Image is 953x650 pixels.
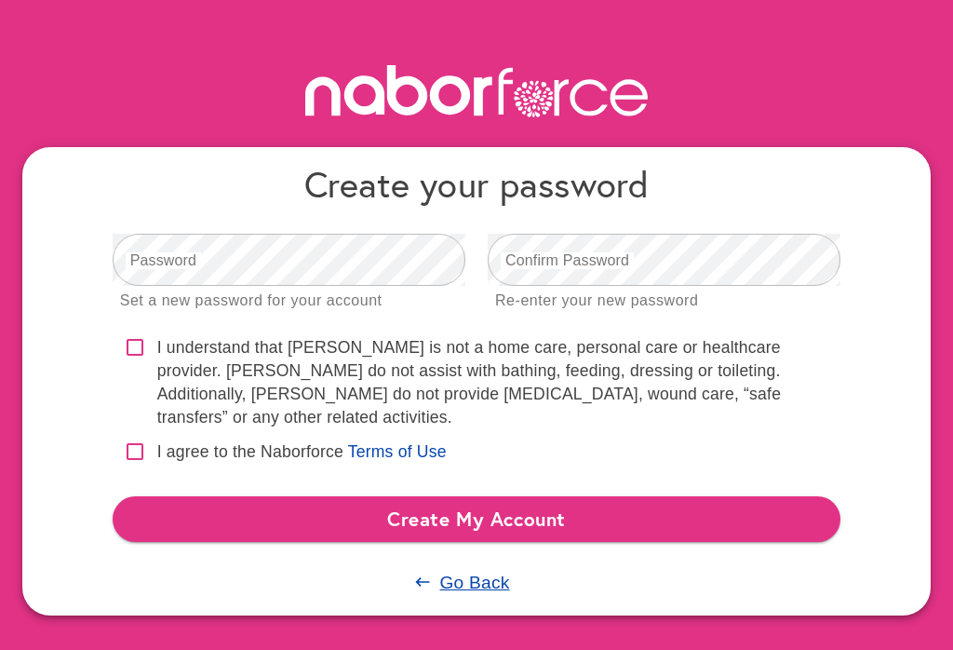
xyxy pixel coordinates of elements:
[157,336,841,430] label: I understand that [PERSON_NAME] is not a home care, personal care or healthcare provider. [PERSON...
[128,502,826,535] span: Create My Account
[157,440,343,464] label: I agree to the Naborforce
[113,496,841,541] button: Create My Account
[348,442,447,461] a: Terms of Use
[439,573,509,592] u: Go Back
[120,289,383,314] div: Set a new password for your account
[113,162,841,206] h4: Create your password
[495,289,698,314] div: Re-enter your new password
